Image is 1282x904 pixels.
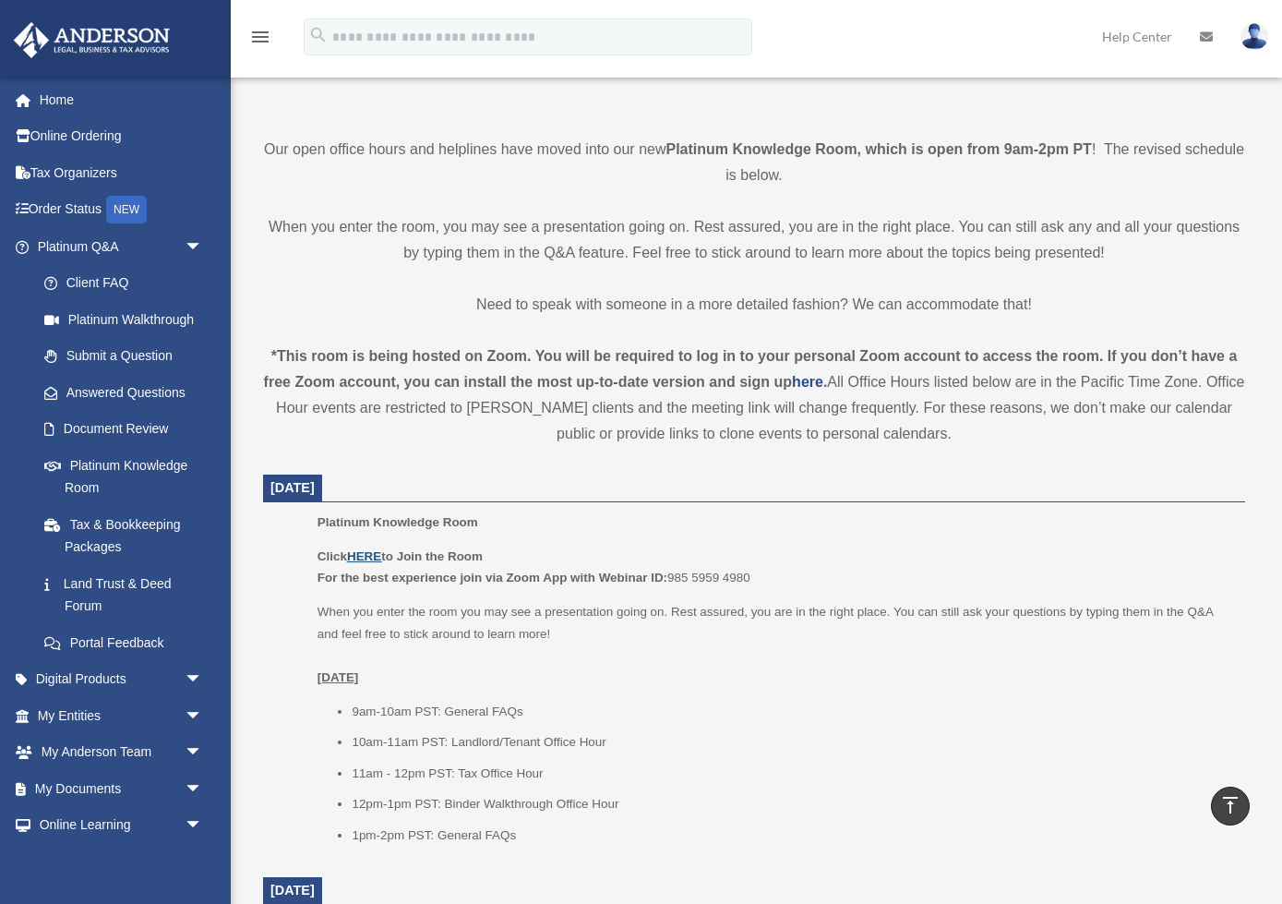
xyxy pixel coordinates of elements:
div: NEW [106,196,147,223]
a: Portal Feedback [26,624,231,661]
a: My Documentsarrow_drop_down [13,770,231,807]
li: 1pm-2pm PST: General FAQs [352,825,1232,847]
li: 12pm-1pm PST: Binder Walkthrough Office Hour [352,793,1232,815]
div: All Office Hours listed below are in the Pacific Time Zone. Office Hour events are restricted to ... [263,344,1245,447]
li: 11am - 12pm PST: Tax Office Hour [352,763,1232,785]
a: vertical_align_top [1211,787,1250,826]
span: arrow_drop_down [185,697,222,735]
span: arrow_drop_down [185,770,222,808]
a: Tax Organizers [13,154,231,191]
a: Client FAQ [26,265,231,302]
a: here [792,374,823,390]
a: Tax & Bookkeeping Packages [26,506,231,565]
a: Order StatusNEW [13,191,231,229]
span: arrow_drop_down [185,661,222,699]
a: HERE [347,549,381,563]
a: Land Trust & Deed Forum [26,565,231,624]
strong: . [823,374,827,390]
strong: *This room is being hosted on Zoom. You will be required to log in to your personal Zoom account ... [264,348,1238,390]
span: arrow_drop_down [185,734,222,772]
a: Answered Questions [26,374,231,411]
a: Platinum Walkthrough [26,301,231,338]
b: Click to Join the Room [318,549,483,563]
p: Need to speak with someone in a more detailed fashion? We can accommodate that! [263,292,1245,318]
b: For the best experience join via Zoom App with Webinar ID: [318,571,667,585]
p: Our open office hours and helplines have moved into our new ! The revised schedule is below. [263,137,1245,188]
i: menu [249,26,271,48]
a: Platinum Knowledge Room [26,447,222,506]
i: vertical_align_top [1219,794,1241,816]
a: My Anderson Teamarrow_drop_down [13,734,231,771]
a: menu [249,32,271,48]
span: [DATE] [270,883,315,898]
p: When you enter the room you may see a presentation going on. Rest assured, you are in the right p... [318,601,1232,688]
strong: Platinum Knowledge Room, which is open from 9am-2pm PT [666,141,1092,157]
a: Platinum Q&Aarrow_drop_down [13,228,231,265]
li: 9am-10am PST: General FAQs [352,701,1232,723]
a: My Entitiesarrow_drop_down [13,697,231,734]
a: Online Learningarrow_drop_down [13,807,231,844]
a: Digital Productsarrow_drop_down [13,661,231,698]
li: 10am-11am PST: Landlord/Tenant Office Hour [352,731,1232,753]
a: Submit a Question [26,338,231,375]
p: 985 5959 4980 [318,546,1232,589]
p: When you enter the room, you may see a presentation going on. Rest assured, you are in the right ... [263,214,1245,266]
span: arrow_drop_down [185,228,222,266]
span: arrow_drop_down [185,807,222,845]
img: Anderson Advisors Platinum Portal [8,22,175,58]
span: [DATE] [270,480,315,495]
u: [DATE] [318,670,359,684]
i: search [308,25,329,45]
a: Document Review [26,411,231,448]
a: Home [13,81,231,118]
a: Online Ordering [13,118,231,155]
img: User Pic [1240,23,1268,50]
span: Platinum Knowledge Room [318,515,478,529]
